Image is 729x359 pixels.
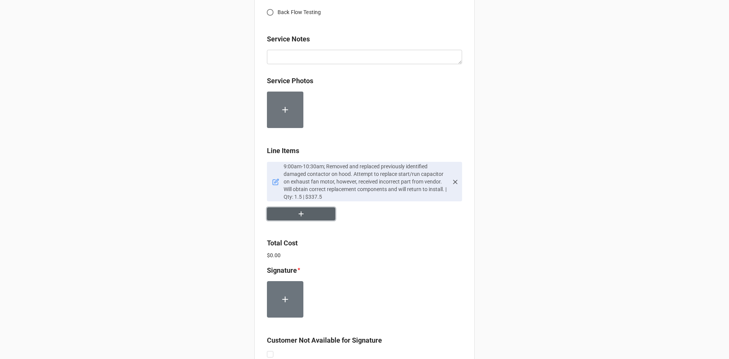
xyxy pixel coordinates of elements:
label: Signature [267,265,297,276]
span: Back Flow Testing [278,8,321,16]
b: Total Cost [267,239,298,247]
p: 9:00am-10:30am; Removed and replaced previously identified damaged contactor on hood. Attempt to ... [284,163,448,201]
p: $0.00 [267,251,462,259]
label: Customer Not Available for Signature [267,335,382,346]
label: Service Photos [267,76,313,86]
label: Line Items [267,145,299,156]
label: Service Notes [267,34,310,44]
